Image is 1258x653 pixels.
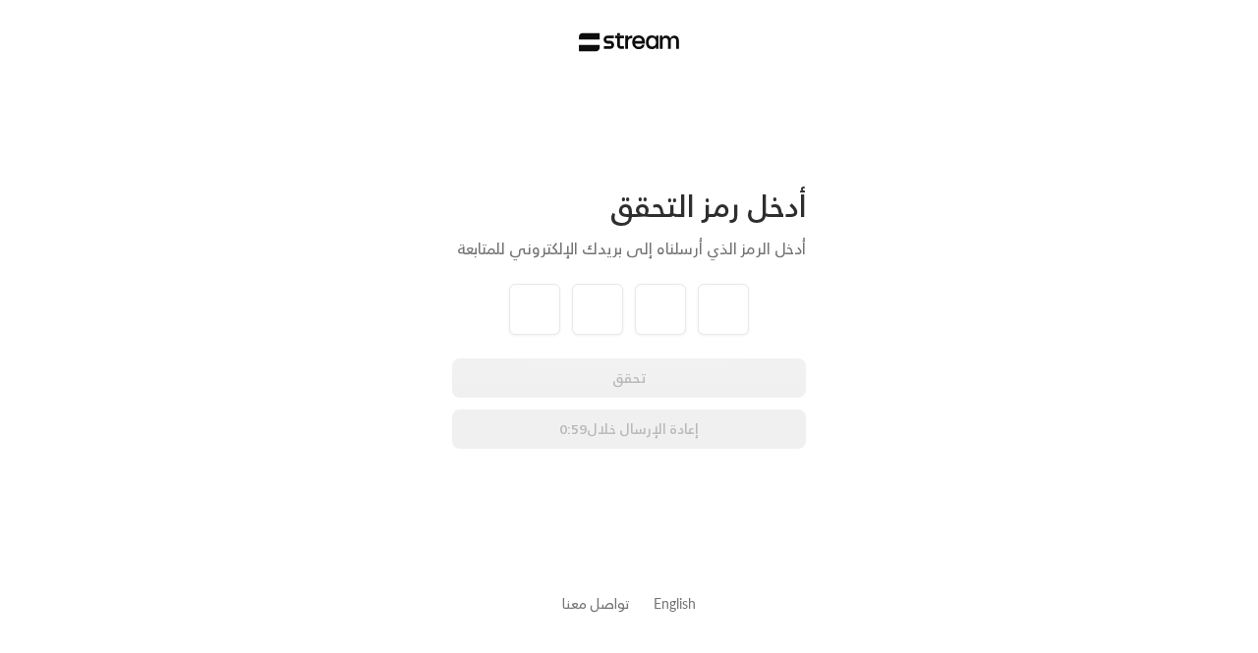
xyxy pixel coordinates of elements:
button: تواصل معنا [562,593,630,614]
img: Stream Logo [579,32,680,52]
a: تواصل معنا [562,591,630,616]
div: أدخل الرمز الذي أرسلناه إلى بريدك الإلكتروني للمتابعة [452,237,806,260]
a: English [654,585,696,622]
div: أدخل رمز التحقق [452,188,806,225]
